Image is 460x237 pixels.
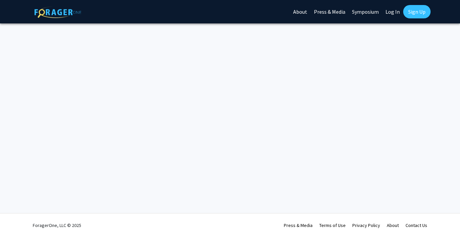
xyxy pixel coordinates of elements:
[284,222,313,228] a: Press & Media
[34,6,81,18] img: ForagerOne Logo
[387,222,399,228] a: About
[33,214,81,237] div: ForagerOne, LLC © 2025
[403,5,431,18] a: Sign Up
[319,222,346,228] a: Terms of Use
[352,222,380,228] a: Privacy Policy
[406,222,427,228] a: Contact Us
